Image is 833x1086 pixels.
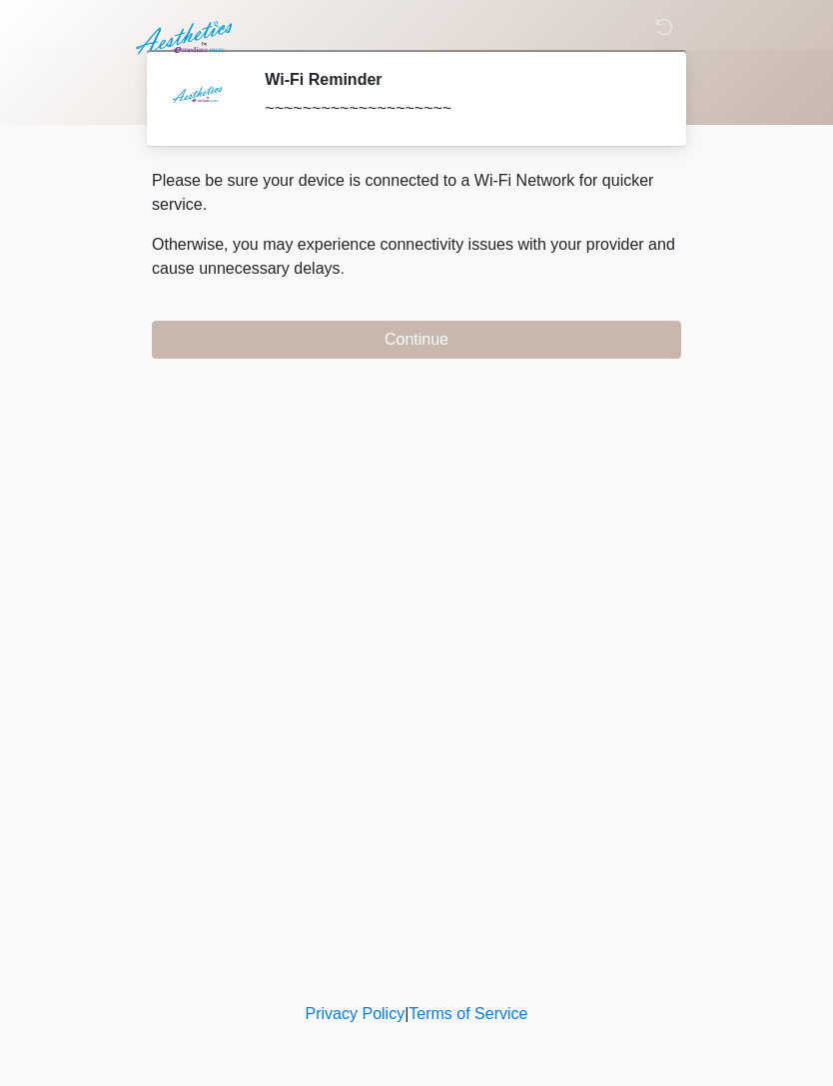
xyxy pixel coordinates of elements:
a: | [405,1005,409,1022]
a: Privacy Policy [306,1005,406,1022]
a: Terms of Service [409,1005,527,1022]
img: Aesthetics by Emediate Cure Logo [132,15,241,61]
div: ~~~~~~~~~~~~~~~~~~~~ [265,97,651,121]
p: Please be sure your device is connected to a Wi-Fi Network for quicker service. [152,169,681,217]
p: Otherwise, you may experience connectivity issues with your provider and cause unnecessary delays [152,233,681,281]
span: . [341,260,345,277]
img: Agent Avatar [167,70,227,130]
button: Continue [152,321,681,359]
h2: Wi-Fi Reminder [265,70,651,89]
